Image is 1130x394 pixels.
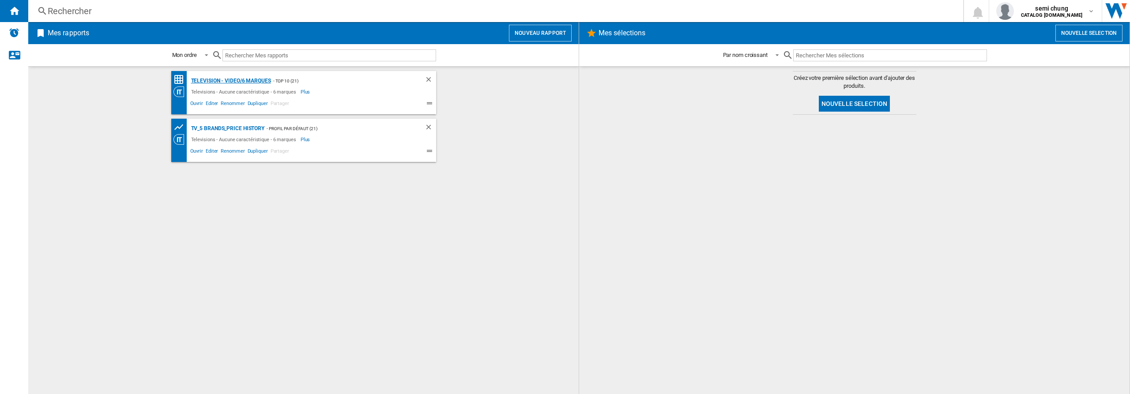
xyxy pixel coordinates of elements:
[219,147,246,158] span: Renommer
[1055,25,1122,41] button: Nouvelle selection
[793,49,987,61] input: Rechercher Mes sélections
[189,86,301,97] div: Televisions - Aucune caractéristique - 6 marques
[46,25,91,41] h2: Mes rapports
[1021,4,1082,13] span: semi chung
[264,123,407,134] div: - Profil par défaut (21)
[48,5,940,17] div: Rechercher
[9,27,19,38] img: alerts-logo.svg
[269,99,290,110] span: Partager
[189,123,265,134] div: TV_5 Brands_Price History
[204,99,219,110] span: Editer
[173,74,189,85] div: Matrice des prix
[173,134,189,145] div: Vision Catégorie
[301,86,312,97] span: Plus
[793,74,916,90] span: Créez votre première sélection avant d'ajouter des produits.
[219,99,246,110] span: Renommer
[222,49,436,61] input: Rechercher Mes rapports
[425,75,436,86] div: Supprimer
[301,134,312,145] span: Plus
[996,2,1014,20] img: profile.jpg
[425,123,436,134] div: Supprimer
[597,25,647,41] h2: Mes sélections
[246,147,269,158] span: Dupliquer
[189,134,301,145] div: Televisions - Aucune caractéristique - 6 marques
[172,52,197,58] div: Mon ordre
[246,99,269,110] span: Dupliquer
[819,96,890,112] button: Nouvelle selection
[509,25,572,41] button: Nouveau rapport
[1021,12,1082,18] b: CATALOG [DOMAIN_NAME]
[189,99,204,110] span: Ouvrir
[189,147,204,158] span: Ouvrir
[723,52,768,58] div: Par nom croissant
[269,147,290,158] span: Partager
[173,86,189,97] div: Vision Catégorie
[173,122,189,133] div: Tableau des prix des produits
[271,75,407,86] div: - Top 10 (21)
[189,75,271,86] div: Television - video/6 marques
[204,147,219,158] span: Editer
